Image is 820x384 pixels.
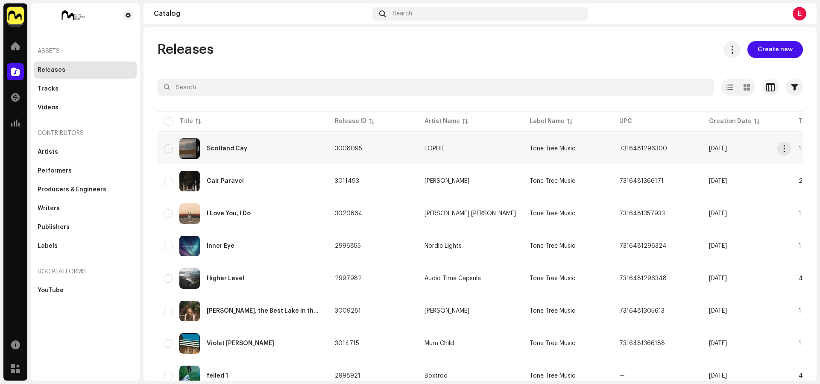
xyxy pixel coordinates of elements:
[530,243,575,249] span: Tone Tree Music
[799,243,801,249] span: 1
[425,276,481,281] div: Audio Time Capsule
[38,149,58,155] div: Artists
[619,243,667,249] span: 7316481296324
[154,10,369,17] div: Catalog
[335,308,361,314] span: 3009281
[425,178,469,184] div: [PERSON_NAME]
[34,200,137,217] re-m-nav-item: Writers
[425,117,460,126] div: Artist Name
[530,178,575,184] span: Tone Tree Music
[179,203,200,224] img: a6fa9ae1-7e59-477c-8738-a88bf0b3b132
[38,287,64,294] div: YouTube
[207,276,244,281] div: Higher Level
[335,243,361,249] span: 2996855
[425,308,516,314] span: Aidan VanSuetendael
[530,373,575,379] span: Tone Tree Music
[425,243,516,249] span: Nordic Lights
[425,146,445,152] div: LOPHIE
[34,181,137,198] re-m-nav-item: Producers & Engineers
[34,80,137,97] re-m-nav-item: Tracks
[38,10,109,21] img: 368c341f-7fd0-4703-93f4-7343ca3ef757
[709,276,727,281] span: Sep 4, 2025
[207,308,321,314] div: Percy Priest, the Best Lake in the World
[799,340,801,346] span: 1
[38,243,58,249] div: Labels
[335,117,366,126] div: Release ID
[34,99,137,116] re-m-nav-item: Videos
[799,211,801,217] span: 1
[335,373,360,379] span: 2998921
[34,144,137,161] re-m-nav-item: Artists
[207,211,251,217] div: I Love You, I Do
[179,333,200,354] img: 65ea6e71-d4e1-4594-b3aa-2a6acbb9358d
[38,205,60,212] div: Writers
[179,268,200,289] img: 078cb197-2f96-4746-9e7f-715660dde3e8
[38,186,106,193] div: Producers & Engineers
[425,211,516,217] span: Tyler Brown Williams
[335,178,359,184] span: 3011493
[34,261,137,282] re-a-nav-header: UGC Platforms
[709,211,727,217] span: Sep 30, 2025
[34,123,137,144] re-a-nav-header: Contributors
[207,178,244,184] div: Cair Paravel
[179,138,200,159] img: 9f04c742-fdf3-4e87-9dcd-2917b59a909b
[619,373,625,379] span: —
[799,308,801,314] span: 1
[207,340,274,346] div: Violet Dawn
[425,276,516,281] span: Audio Time Capsule
[425,178,516,184] span: Gideon Matthew
[38,167,72,174] div: Performers
[179,236,200,256] img: 7216caf1-1111-48ac-80ae-2dfe0ba4bfb1
[425,146,516,152] span: LOPHIE
[157,79,714,96] input: Search
[747,41,803,58] button: Create new
[157,41,214,58] span: Releases
[34,62,137,79] re-m-nav-item: Releases
[530,211,575,217] span: Tone Tree Music
[709,340,727,346] span: Sep 23, 2025
[335,146,362,152] span: 3008095
[799,178,802,184] span: 2
[392,10,412,17] span: Search
[335,211,363,217] span: 3020664
[530,117,565,126] div: Label Name
[34,282,137,299] re-m-nav-item: YouTube
[709,308,727,314] span: Sep 17, 2025
[38,224,70,231] div: Publishers
[179,301,200,321] img: 9168ff47-192a-4755-9071-a1b3db75af20
[530,276,575,281] span: Tone Tree Music
[7,7,24,24] img: 1276ee5d-5357-4eee-b3c8-6fdbc920d8e6
[619,146,667,152] span: 7316481296300
[179,171,200,191] img: 17c289bb-1f5a-40b8-9939-a6eb17be19a6
[425,211,516,217] div: [PERSON_NAME] [PERSON_NAME]
[38,104,59,111] div: Videos
[38,85,59,92] div: Tracks
[34,237,137,255] re-m-nav-item: Labels
[619,340,665,346] span: 7316481366188
[709,178,727,184] span: Sep 19, 2025
[207,243,234,249] div: Inner Eye
[207,373,228,379] div: felled 1
[619,211,665,217] span: 7316481357933
[207,146,247,152] div: Scotland Cay
[38,67,65,73] div: Releases
[799,146,801,152] span: 1
[619,308,665,314] span: 7316481305613
[34,41,137,62] re-a-nav-header: Assets
[425,243,462,249] div: Nordic Lights
[619,276,667,281] span: 7316481296348
[799,373,803,379] span: 4
[34,162,137,179] re-m-nav-item: Performers
[799,276,803,281] span: 4
[530,308,575,314] span: Tone Tree Music
[335,340,359,346] span: 3014715
[758,41,793,58] span: Create new
[425,373,448,379] div: Boxtrod
[530,146,575,152] span: Tone Tree Music
[425,373,516,379] span: Boxtrod
[709,243,727,249] span: Sep 3, 2025
[619,178,664,184] span: 7316481366171
[709,146,727,152] span: Sep 16, 2025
